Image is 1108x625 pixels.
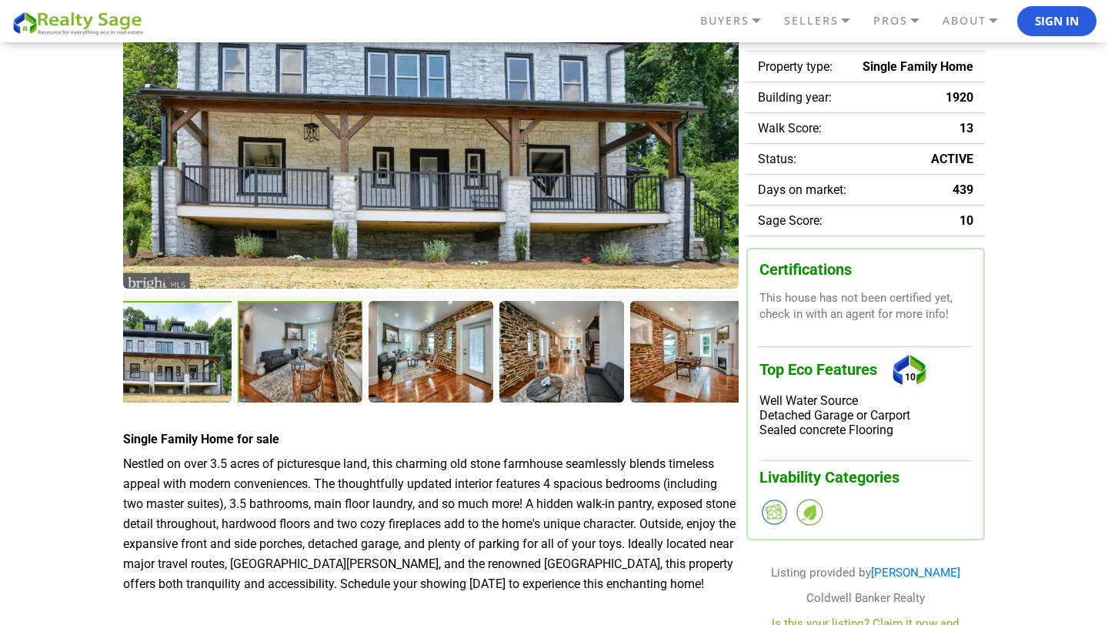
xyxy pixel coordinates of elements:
[758,213,823,228] span: Sage Score:
[758,152,796,166] span: Status:
[759,346,972,393] h3: Top Eco Features
[758,59,833,74] span: Property type:
[758,182,846,197] span: Days on market:
[696,8,780,34] a: BUYERS
[758,121,822,135] span: Walk Score:
[12,9,150,36] img: REALTY SAGE
[123,432,739,446] h4: Single Family Home for sale
[759,290,972,323] p: This house has not been certified yet, check in with an agent for more info!
[806,591,925,605] span: Coldwell Banker Realty
[771,566,960,580] span: Listing provided by
[123,454,739,594] p: Nestled on over 3.5 acres of picturesque land, this charming old stone farmhouse seamlessly blend...
[889,347,931,393] div: 10
[759,261,972,279] h3: Certifications
[759,460,972,486] h3: Livability Categories
[959,121,973,135] span: 13
[946,90,973,105] span: 1920
[953,182,973,197] span: 439
[871,566,960,580] a: [PERSON_NAME]
[759,393,972,437] div: Well Water Source Detached Garage or Carport Sealed concrete Flooring
[939,8,1017,34] a: ABOUT
[959,213,973,228] span: 10
[869,8,939,34] a: PROS
[1017,6,1096,37] button: Sign In
[758,90,832,105] span: Building year:
[931,152,973,166] span: ACTIVE
[780,8,869,34] a: SELLERS
[863,59,973,74] span: Single Family Home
